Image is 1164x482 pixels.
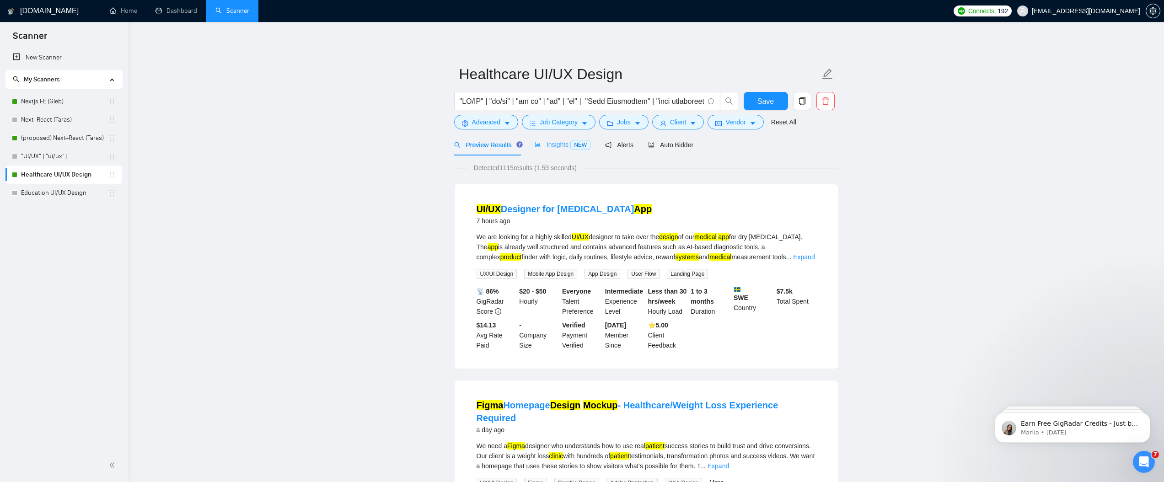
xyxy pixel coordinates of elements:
[24,75,60,83] span: My Scanners
[610,452,629,460] mark: patient
[660,120,666,127] span: user
[477,400,504,410] mark: Figma
[648,141,693,149] span: Auto Bidder
[462,120,468,127] span: setting
[549,452,563,460] mark: clinic
[454,142,461,148] span: search
[816,92,835,110] button: delete
[617,117,631,127] span: Jobs
[691,288,714,305] b: 1 to 3 months
[1146,7,1160,15] span: setting
[477,269,517,279] span: UX/UI Design
[530,120,536,127] span: bars
[708,98,714,104] span: info-circle
[605,288,643,295] b: Intermediate
[817,97,834,105] span: delete
[13,48,115,67] a: New Scanner
[732,286,775,316] div: Country
[535,141,590,148] span: Insights
[648,142,654,148] span: robot
[108,189,116,197] span: holder
[156,7,197,15] a: dashboardDashboard
[708,462,729,470] a: Expand
[5,111,122,129] li: Next+React (Taras)
[771,117,796,127] a: Reset All
[670,117,687,127] span: Client
[958,7,965,15] img: upwork-logo.png
[21,166,108,184] a: Healthcare UI/UX Design
[690,120,696,127] span: caret-down
[634,120,641,127] span: caret-down
[634,204,652,214] mark: App
[515,140,524,149] div: Tooltip anchor
[495,308,501,315] span: info-circle
[777,288,793,295] b: $ 7.5k
[5,48,122,67] li: New Scanner
[477,441,816,471] div: We need a designer who understands how to use real success stories to build trust and drive conve...
[535,141,541,148] span: area-chart
[5,166,122,184] li: Healthcare UI/UX Design
[21,184,108,202] a: Education UI/UX Design
[108,171,116,178] span: holder
[1146,7,1160,15] a: setting
[750,120,756,127] span: caret-down
[477,400,778,423] a: FigmaHomepageDesign Mockup- Healthcare/Weight Loss Experience Required
[550,400,581,410] mark: Design
[108,134,116,142] span: holder
[603,286,646,316] div: Experience Level
[628,269,660,279] span: User Flow
[108,153,116,160] span: holder
[775,286,818,316] div: Total Spent
[821,68,833,80] span: edit
[460,96,704,107] input: Search Freelance Jobs...
[475,286,518,316] div: GigRadar Score
[998,6,1008,16] span: 192
[13,76,19,82] span: search
[5,92,122,111] li: Nextjs FE (Gleb)
[454,141,520,149] span: Preview Results
[1152,451,1159,458] span: 7
[585,269,620,279] span: App Design
[794,97,811,105] span: copy
[1133,451,1155,473] iframe: Intercom live chat
[477,215,652,226] div: 7 hours ago
[734,286,773,301] b: SWE
[708,115,763,129] button: idcardVendorcaret-down
[700,462,706,470] span: ...
[645,442,665,450] mark: patient
[720,97,738,105] span: search
[793,253,815,261] a: Expand
[1019,8,1026,14] span: user
[689,286,732,316] div: Duration
[477,232,816,262] div: We are looking for a highly skilled designer to take over the of our for dry [MEDICAL_DATA]. The ...
[720,92,738,110] button: search
[648,288,687,305] b: Less than 30 hrs/week
[605,321,626,329] b: [DATE]
[793,92,811,110] button: copy
[607,120,613,127] span: folder
[504,120,510,127] span: caret-down
[5,129,122,147] li: (proposed) Next+React (Taras)
[968,6,996,16] span: Connects:
[5,184,122,202] li: Education UI/UX Design
[667,269,708,279] span: Landing Page
[709,253,731,261] mark: medical
[744,92,788,110] button: Save
[540,117,578,127] span: Job Category
[5,147,122,166] li: "UI/UX" | "ui/ux" |
[519,321,521,329] b: -
[475,320,518,350] div: Avg Rate Paid
[21,129,108,147] a: (proposed) Next+React (Taras)
[757,96,774,107] span: Save
[21,111,108,129] a: Next+React (Taras)
[110,7,137,15] a: homeHome
[715,120,722,127] span: idcard
[5,29,54,48] span: Scanner
[1146,4,1160,18] button: setting
[786,253,792,261] span: ...
[583,400,618,410] mark: Mockup
[517,286,560,316] div: Hourly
